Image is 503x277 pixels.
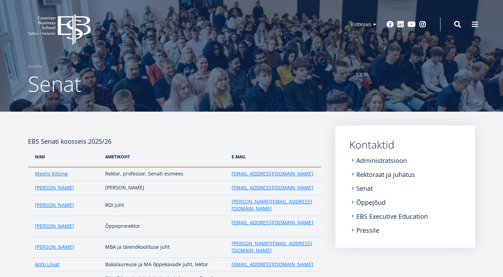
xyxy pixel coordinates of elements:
[356,213,428,220] a: EBS Executive Education
[28,147,102,167] th: NIMI
[28,63,43,70] a: Avaleht
[356,171,415,178] a: Rektoraat ja juhatus
[102,216,228,237] td: Õppeprorektor
[102,258,228,272] td: Bakalaureuse ja MA õppekavade juht, lektor
[232,261,313,268] a: [EMAIL_ADDRESS][DOMAIN_NAME]
[387,21,394,28] a: Facebook
[232,170,313,177] a: [EMAIL_ADDRESS][DOMAIN_NAME]
[28,69,81,98] span: Senat
[356,199,386,206] a: Õppejõud
[356,157,407,164] a: Administratsioon
[356,185,373,192] a: Senat
[35,223,74,230] a: [PERSON_NAME]
[35,170,68,177] a: Meelis Kitsing
[232,184,313,191] a: [EMAIL_ADDRESS][DOMAIN_NAME]
[102,147,228,167] th: AMetikoht
[349,140,461,150] a: Kontaktid
[102,237,228,258] td: MBA ja täiendkoolituse juht
[35,184,74,191] a: [PERSON_NAME]
[28,126,321,147] h4: EBS Senati koosseis 2025/26
[397,21,404,28] a: Linkedin
[408,21,416,28] a: Youtube
[102,195,228,216] td: RDI juht
[232,198,314,212] a: [PERSON_NAME][EMAIL_ADDRESS][DOMAIN_NAME]
[232,240,314,254] a: [PERSON_NAME][EMAIL_ADDRESS][DOMAIN_NAME]
[35,202,74,209] a: [PERSON_NAME]
[419,21,426,28] a: Instagram
[232,219,313,226] a: [EMAIL_ADDRESS][DOMAIN_NAME]
[228,147,321,167] th: e-Mail
[102,181,228,195] td: [PERSON_NAME]
[356,227,379,234] a: Pressile
[102,167,228,181] td: Rektor, professor, Senati esimees
[35,244,74,250] a: [PERSON_NAME]
[35,261,59,268] a: Anto Liivat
